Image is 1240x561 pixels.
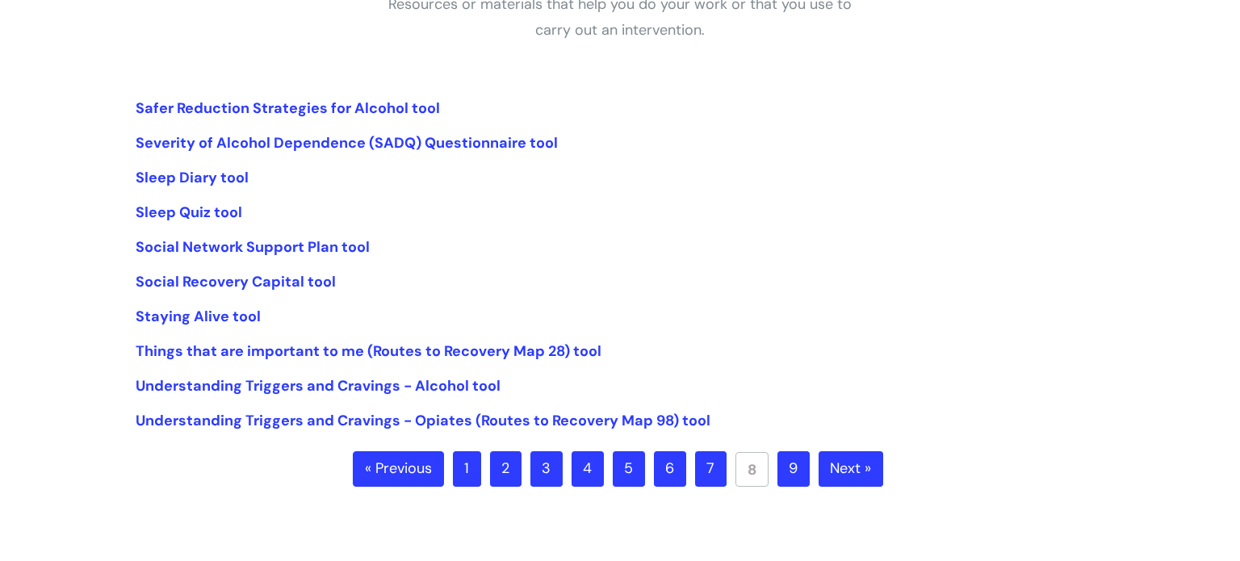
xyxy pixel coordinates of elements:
[136,411,710,430] a: Understanding Triggers and Cravings - Opiates (Routes to Recovery Map 98) tool
[136,237,370,257] a: Social Network Support Plan tool
[136,133,558,153] a: Severity of Alcohol Dependence (SADQ) Questionnaire tool
[136,168,249,187] a: Sleep Diary tool
[136,376,501,396] a: Understanding Triggers and Cravings - Alcohol tool
[136,272,336,291] a: Social Recovery Capital tool
[735,452,769,487] a: 8
[654,451,686,487] a: 6
[490,451,522,487] a: 2
[136,98,440,118] a: Safer Reduction Strategies for Alcohol tool
[453,451,481,487] a: 1
[819,451,883,487] a: Next »
[695,451,727,487] a: 7
[530,451,563,487] a: 3
[613,451,645,487] a: 5
[353,451,444,487] a: « Previous
[136,307,261,326] a: Staying Alive tool
[777,451,810,487] a: 9
[136,341,601,361] a: Things that are important to me (Routes to Recovery Map 28) tool
[572,451,604,487] a: 4
[136,203,242,222] a: Sleep Quiz tool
